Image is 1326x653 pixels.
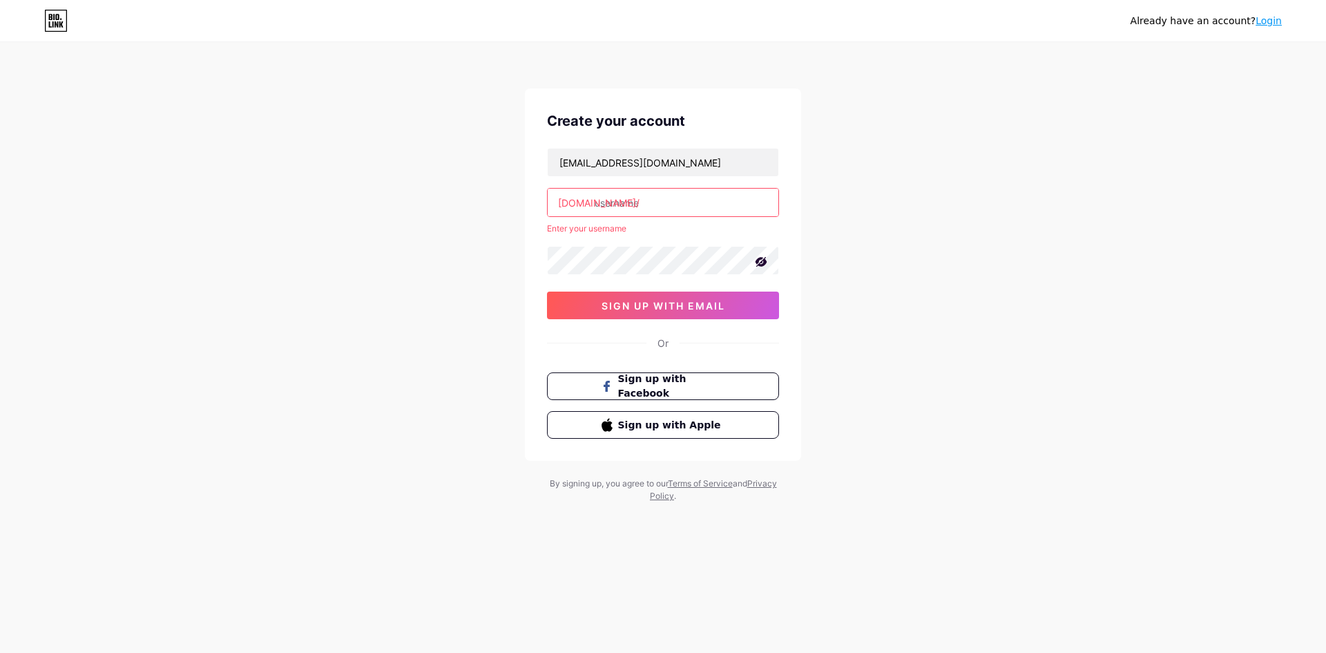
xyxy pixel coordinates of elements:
[547,223,779,235] div: Enter your username
[668,478,733,489] a: Terms of Service
[618,418,725,433] span: Sign up with Apple
[547,111,779,131] div: Create your account
[1256,15,1282,26] a: Login
[1131,14,1282,28] div: Already have an account?
[618,372,725,401] span: Sign up with Facebook
[657,336,669,350] div: Or
[548,149,778,176] input: Email
[548,189,778,216] input: username
[547,292,779,319] button: sign up with email
[602,300,725,312] span: sign up with email
[558,196,640,210] div: [DOMAIN_NAME]/
[547,411,779,439] button: Sign up with Apple
[546,477,780,502] div: By signing up, you agree to our and .
[547,372,779,400] button: Sign up with Facebook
